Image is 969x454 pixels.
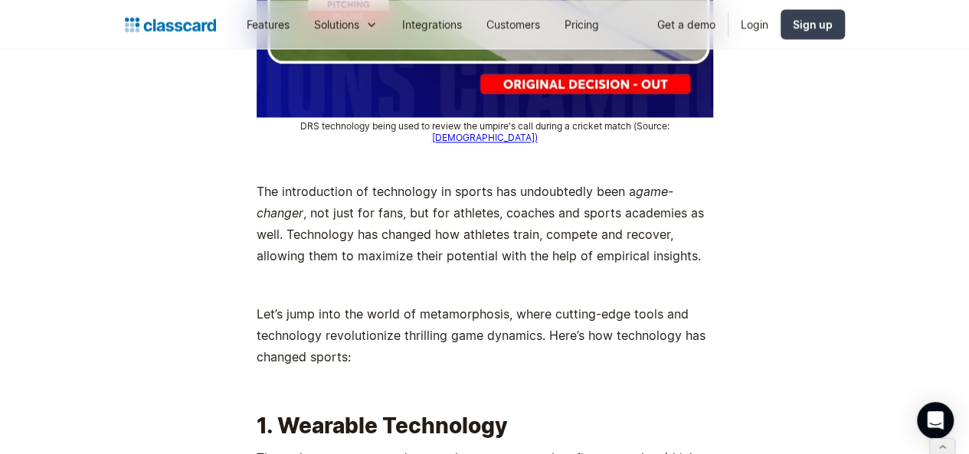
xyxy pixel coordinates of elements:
p: ‍ [257,374,713,396]
p: The introduction of technology in sports has undoubtedly been a , not just for fans, but for athl... [257,180,713,266]
div: Open Intercom Messenger [917,402,954,439]
a: Pricing [552,7,611,41]
div: Solutions [302,7,390,41]
p: Let’s jump into the world of metamorphosis, where cutting-edge tools and technology revolutionize... [257,302,713,367]
p: ‍ [257,273,713,295]
h2: 1. Wearable Technology [257,411,713,439]
a: Login [728,7,781,41]
a: Customers [474,7,552,41]
a: Integrations [390,7,474,41]
a: Features [234,7,302,41]
em: game-changer [257,183,673,220]
a: home [125,14,216,35]
a: [DEMOGRAPHIC_DATA]) [432,132,538,143]
a: Get a demo [645,7,728,41]
div: Sign up [793,16,833,32]
figcaption: DRS technology being used to review the umpire's call during a cricket match (Source: [257,121,713,143]
div: Solutions [314,16,359,32]
a: Sign up [781,9,845,39]
p: ‍ [257,151,713,172]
